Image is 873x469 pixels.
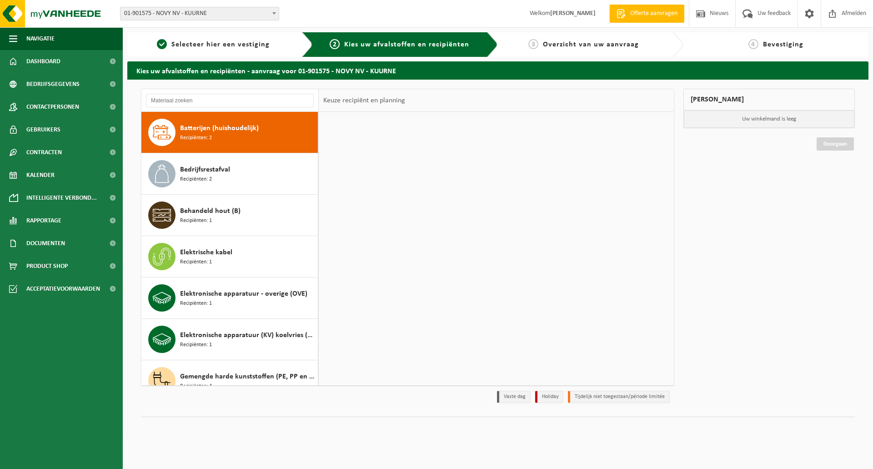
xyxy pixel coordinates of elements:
span: Kies uw afvalstoffen en recipiënten [344,41,469,48]
span: 1 [157,39,167,49]
span: Recipiënten: 1 [180,217,212,225]
span: Recipiënten: 2 [180,175,212,184]
button: Gemengde harde kunststoffen (PE, PP en PVC), recycleerbaar (industrieel) Recipiënten: 4 [141,360,318,402]
button: Elektronische apparatuur - overige (OVE) Recipiënten: 1 [141,277,318,319]
span: Recipiënten: 1 [180,258,212,267]
span: Rapportage [26,209,61,232]
span: Kalender [26,164,55,187]
span: Recipiënten: 1 [180,299,212,308]
li: Holiday [535,391,563,403]
button: Behandeld hout (B) Recipiënten: 1 [141,195,318,236]
span: Offerte aanvragen [628,9,680,18]
button: Batterijen (huishoudelijk) Recipiënten: 2 [141,112,318,153]
span: Bedrijfsgegevens [26,73,80,96]
h2: Kies uw afvalstoffen en recipiënten - aanvraag voor 01-901575 - NOVY NV - KUURNE [127,61,868,79]
p: Uw winkelmand is leeg [684,111,855,128]
span: Navigatie [26,27,55,50]
button: Elektronische apparatuur (KV) koelvries (huishoudelijk) Recipiënten: 1 [141,319,318,360]
span: Gebruikers [26,118,60,141]
span: 01-901575 - NOVY NV - KUURNE [120,7,279,20]
span: Bevestiging [763,41,803,48]
span: Elektronische apparatuur (KV) koelvries (huishoudelijk) [180,330,316,341]
span: Product Shop [26,255,68,277]
span: Recipiënten: 1 [180,341,212,349]
span: Bedrijfsrestafval [180,164,230,175]
span: Batterijen (huishoudelijk) [180,123,259,134]
div: Keuze recipiënt en planning [319,89,410,112]
span: Overzicht van uw aanvraag [543,41,639,48]
span: Recipiënten: 2 [180,134,212,142]
a: 1Selecteer hier een vestiging [132,39,295,50]
span: Contracten [26,141,62,164]
button: Bedrijfsrestafval Recipiënten: 2 [141,153,318,195]
input: Materiaal zoeken [146,94,314,107]
span: Selecteer hier een vestiging [171,41,270,48]
span: 4 [748,39,758,49]
span: 2 [330,39,340,49]
span: Behandeld hout (B) [180,206,241,217]
li: Tijdelijk niet toegestaan/période limitée [568,391,670,403]
span: Gemengde harde kunststoffen (PE, PP en PVC), recycleerbaar (industrieel) [180,371,316,382]
div: [PERSON_NAME] [683,89,855,111]
span: Contactpersonen [26,96,79,118]
span: Documenten [26,232,65,255]
span: Elektronische apparatuur - overige (OVE) [180,288,307,299]
strong: [PERSON_NAME] [550,10,596,17]
span: Elektrische kabel [180,247,232,258]
a: Offerte aanvragen [609,5,684,23]
span: Dashboard [26,50,60,73]
a: Doorgaan [817,137,854,151]
span: Acceptatievoorwaarden [26,277,100,300]
span: Intelligente verbond... [26,187,97,209]
button: Elektrische kabel Recipiënten: 1 [141,236,318,277]
li: Vaste dag [497,391,531,403]
span: Recipiënten: 4 [180,382,212,391]
span: 3 [528,39,538,49]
